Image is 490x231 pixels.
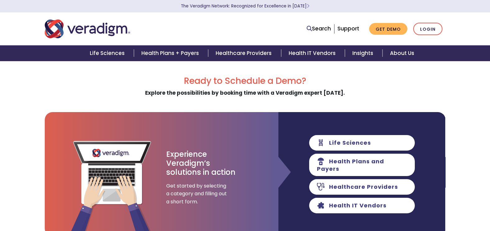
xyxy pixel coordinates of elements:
[145,89,345,97] strong: Explore the possibilities by booking time with a Veradigm expert [DATE].
[413,23,442,35] a: Login
[134,45,208,61] a: Health Plans + Payers
[181,3,309,9] a: The Veradigm Network: Recognized for Excellence in [DATE]Learn More
[166,182,228,206] span: Get started by selecting a category and filling out a short form.
[45,76,446,86] h2: Ready to Schedule a Demo?
[369,23,407,35] a: Get Demo
[82,45,134,61] a: Life Sciences
[166,150,236,177] h3: Experience Veradigm’s solutions in action
[281,45,345,61] a: Health IT Vendors
[307,25,331,33] a: Search
[345,45,382,61] a: Insights
[337,25,359,32] a: Support
[208,45,281,61] a: Healthcare Providers
[307,3,309,9] span: Learn More
[45,19,130,39] img: Veradigm logo
[382,45,422,61] a: About Us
